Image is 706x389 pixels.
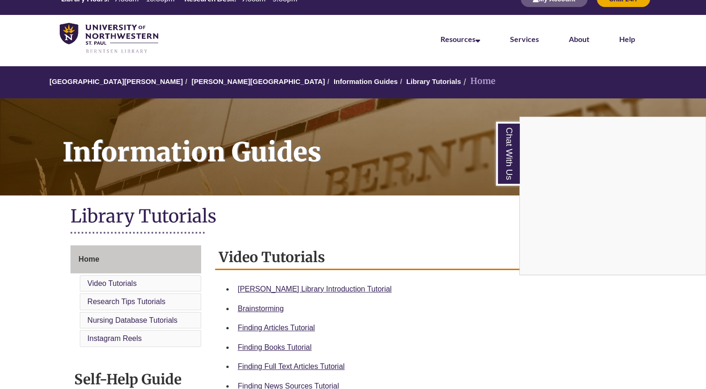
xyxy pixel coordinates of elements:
a: Resources [440,35,480,43]
a: Services [510,35,539,43]
iframe: Chat Widget [520,117,706,275]
img: UNWSP Library Logo [60,23,158,54]
a: Chat With Us [496,122,520,186]
a: Help [619,35,635,43]
a: About [569,35,589,43]
div: Chat With Us [519,117,706,275]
